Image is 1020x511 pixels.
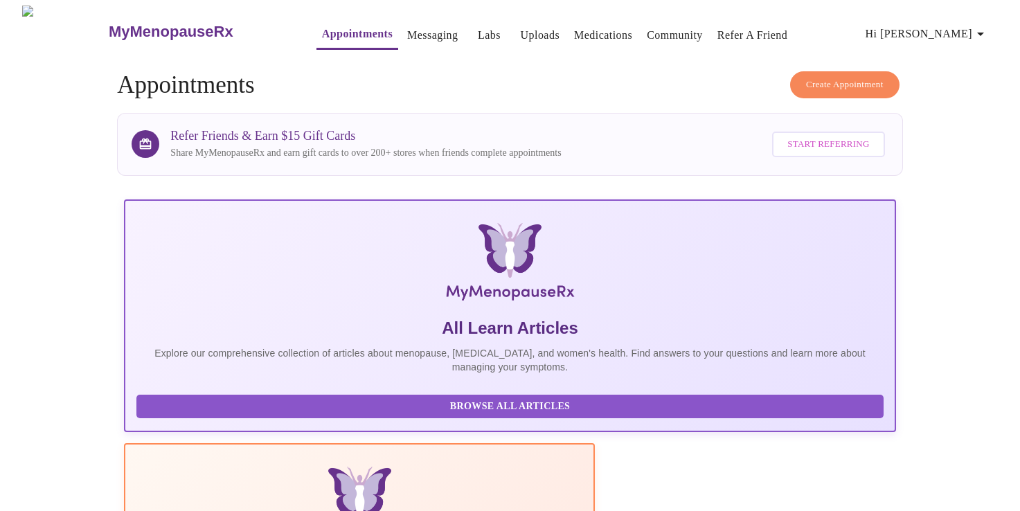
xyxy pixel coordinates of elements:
button: Medications [569,21,638,49]
button: Messaging [402,21,463,49]
button: Browse All Articles [136,395,883,419]
button: Labs [467,21,512,49]
img: MyMenopauseRx Logo [22,6,107,57]
span: Hi [PERSON_NAME] [866,24,989,44]
span: Browse All Articles [150,398,869,415]
a: Uploads [521,26,560,45]
h3: Refer Friends & Earn $15 Gift Cards [170,129,561,143]
h4: Appointments [117,71,902,99]
button: Appointments [316,20,398,50]
a: Start Referring [769,125,888,164]
p: Explore our comprehensive collection of articles about menopause, [MEDICAL_DATA], and women's hea... [136,346,883,374]
button: Create Appointment [790,71,900,98]
button: Start Referring [772,132,884,157]
a: Labs [478,26,501,45]
h3: MyMenopauseRx [109,23,233,41]
h5: All Learn Articles [136,317,883,339]
a: Medications [574,26,632,45]
img: MyMenopauseRx Logo [253,223,768,306]
button: Community [641,21,708,49]
a: Community [647,26,703,45]
button: Refer a Friend [712,21,794,49]
a: Refer a Friend [717,26,788,45]
p: Share MyMenopauseRx and earn gift cards to over 200+ stores when friends complete appointments [170,146,561,160]
a: MyMenopauseRx [107,8,288,56]
a: Browse All Articles [136,400,886,411]
span: Start Referring [787,136,869,152]
a: Messaging [407,26,458,45]
span: Create Appointment [806,77,884,93]
button: Hi [PERSON_NAME] [860,20,994,48]
a: Appointments [322,24,393,44]
button: Uploads [515,21,566,49]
